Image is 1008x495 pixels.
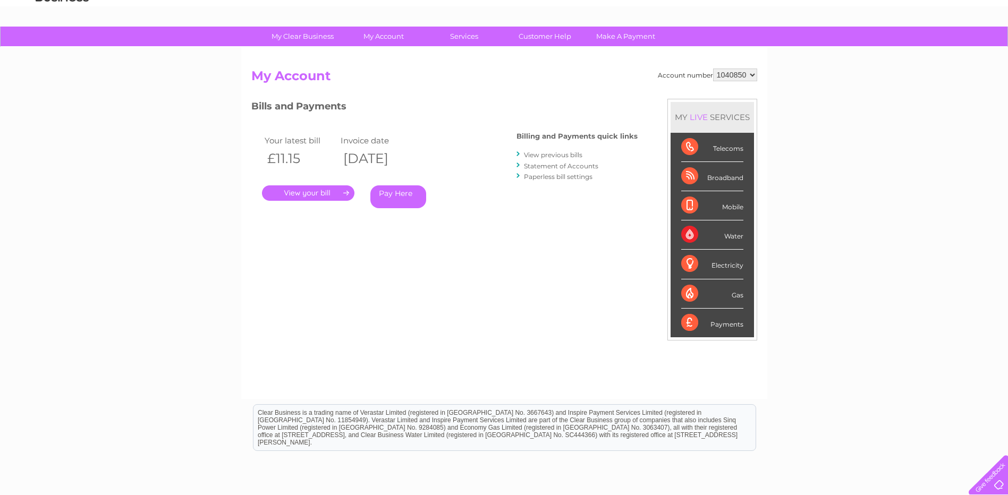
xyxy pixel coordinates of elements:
[524,173,592,181] a: Paperless bill settings
[877,45,909,53] a: Telecoms
[848,45,871,53] a: Energy
[688,112,710,122] div: LIVE
[681,191,743,220] div: Mobile
[681,133,743,162] div: Telecoms
[808,5,881,19] a: 0333 014 3131
[681,279,743,309] div: Gas
[681,162,743,191] div: Broadband
[370,185,426,208] a: Pay Here
[658,69,757,81] div: Account number
[821,45,841,53] a: Water
[262,133,338,148] td: Your latest bill
[340,27,427,46] a: My Account
[253,6,756,52] div: Clear Business is a trading name of Verastar Limited (registered in [GEOGRAPHIC_DATA] No. 3667643...
[582,27,670,46] a: Make A Payment
[681,250,743,279] div: Electricity
[524,162,598,170] a: Statement of Accounts
[338,148,414,169] th: [DATE]
[681,220,743,250] div: Water
[937,45,963,53] a: Contact
[681,309,743,337] div: Payments
[251,69,757,89] h2: My Account
[262,148,338,169] th: £11.15
[259,27,346,46] a: My Clear Business
[262,185,354,201] a: .
[35,28,89,60] img: logo.png
[516,132,638,140] h4: Billing and Payments quick links
[671,102,754,132] div: MY SERVICES
[916,45,931,53] a: Blog
[973,45,998,53] a: Log out
[338,133,414,148] td: Invoice date
[251,99,638,117] h3: Bills and Payments
[420,27,508,46] a: Services
[501,27,589,46] a: Customer Help
[524,151,582,159] a: View previous bills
